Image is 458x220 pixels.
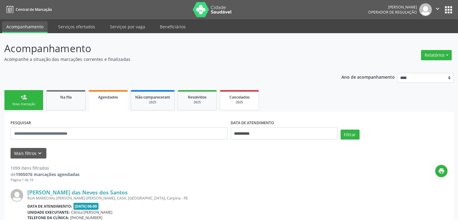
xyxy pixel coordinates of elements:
[16,7,52,12] span: Central de Marcação
[27,204,72,209] b: Data de atendimento:
[435,165,447,177] button: print
[421,50,452,60] button: Relatórios
[27,196,357,201] div: RUA MARECHAL [PERSON_NAME] [PERSON_NAME], CASA, [GEOGRAPHIC_DATA], Carpina - PE
[341,130,360,140] button: Filtrar
[11,171,79,178] div: de
[11,178,79,183] div: Página 1 de 74
[368,5,417,10] div: [PERSON_NAME]
[188,95,207,100] span: Resolvidos
[36,150,43,157] i: keyboard_arrow_down
[27,210,70,215] b: Unidade executante:
[135,95,170,100] span: Não compareceram
[341,73,395,80] p: Ano de acompanhamento
[443,5,454,15] button: apps
[11,189,23,202] img: img
[135,100,170,105] div: 2025
[4,56,319,62] p: Acompanhe a situação das marcações correntes e finalizadas
[4,41,319,56] p: Acompanhamento
[27,189,128,196] a: [PERSON_NAME] das Neves dos Santos
[2,21,48,33] a: Acompanhamento
[106,21,149,32] a: Serviços por vaga
[182,100,212,105] div: 2025
[71,210,112,215] span: Clinica [PERSON_NAME]
[9,102,39,106] div: Nova marcação
[434,5,441,12] i: 
[11,148,46,159] button: Mais filtroskeyboard_arrow_down
[20,94,27,100] div: person_add
[156,21,190,32] a: Beneficiários
[224,100,254,105] div: 2025
[229,95,250,100] span: Cancelados
[60,95,72,100] span: Na fila
[419,3,432,16] img: img
[231,118,274,127] label: DATA DE ATENDIMENTO
[11,118,31,127] label: PESQUISAR
[4,5,52,14] a: Central de Marcação
[73,203,99,210] span: [DATE] 06:00
[438,168,445,174] i: print
[98,95,118,100] span: Agendados
[368,10,417,15] span: Operador de regulação
[11,165,79,171] div: 1099 itens filtrados
[432,3,443,16] button: 
[16,171,79,177] strong: 1905076 marcações agendadas
[54,21,99,32] a: Serviços ofertados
